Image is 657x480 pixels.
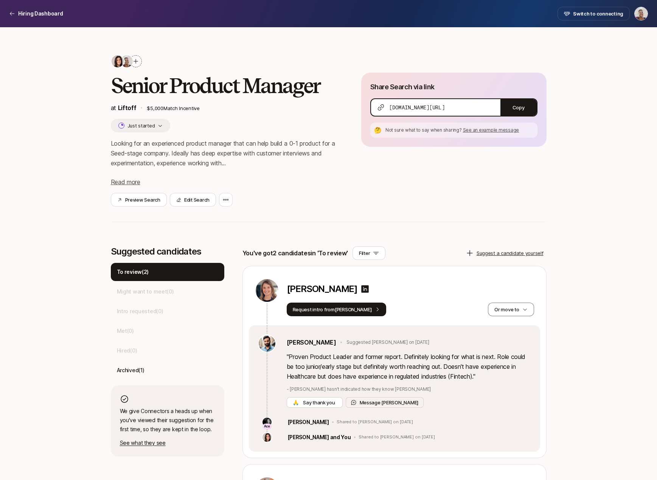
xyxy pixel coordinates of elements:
[120,438,215,447] p: See what they see
[117,326,134,336] p: Met ( 0 )
[120,407,215,434] p: We give Connectors a heads up when you've viewed their suggestion for the first time, so they are...
[118,104,137,112] span: Liftoff
[287,284,357,294] p: [PERSON_NAME]
[111,246,224,257] p: Suggested candidates
[256,279,278,302] img: 9c0179f1_9733_4808_aec3_bba3e53e0273.jpg
[389,104,445,111] span: [DOMAIN_NAME][URL]
[635,7,648,20] img: Janelle Bradley
[111,178,140,186] span: Read more
[287,397,343,408] button: 🙏 Say thank you
[573,10,623,17] span: Switch to connecting
[18,9,63,18] p: Hiring Dashboard
[242,248,348,258] p: You've got 2 candidates in 'To review'
[477,249,544,257] p: Suggest a candidate yourself
[293,399,299,406] span: 🙏
[287,303,387,316] button: Request intro from[PERSON_NAME]
[287,352,531,381] p: " Proven Product Leader and former report. Definitely looking for what is next. Role could be too...
[264,424,270,429] p: Ace
[500,99,537,116] button: Copy
[111,193,167,207] button: Preview Search
[488,303,534,316] button: Or move to
[262,433,272,442] img: 71d7b91d_d7cb_43b4_a7ea_a9b2f2cc6e03.jpg
[111,74,337,97] h2: Senior Product Manager
[385,127,534,134] p: Not sure what to say when sharing?
[259,335,275,352] img: 407de850_77b5_4b3d_9afd_7bcde05681ca.jpg
[117,366,144,375] p: Archived ( 1 )
[370,82,435,92] p: Share Search via link
[117,346,137,355] p: Hired ( 0 )
[111,119,171,132] button: Just started
[287,337,336,347] a: [PERSON_NAME]
[346,397,424,408] button: Message [PERSON_NAME]
[111,103,137,113] p: at
[337,419,413,425] p: Shared to [PERSON_NAME] on [DATE]
[359,435,435,440] p: Shared to [PERSON_NAME] on [DATE]
[558,7,630,20] button: Switch to connecting
[634,7,648,20] button: Janelle Bradley
[301,399,336,406] span: Say thank you
[147,104,337,112] p: $5,000 Match Incentive
[262,418,272,427] img: 1f3675ea_702b_40b2_8d70_615ff8601581.jpg
[463,127,519,133] span: See an example message
[112,55,124,67] img: 71d7b91d_d7cb_43b4_a7ea_a9b2f2cc6e03.jpg
[353,246,385,260] button: Filter
[121,55,133,67] img: dbb69939_042d_44fe_bb10_75f74df84f7f.jpg
[373,126,382,135] div: 🤔
[111,138,337,168] p: Looking for an experienced product manager that can help build a 0-1 product for a Seed-stage com...
[287,418,329,427] p: [PERSON_NAME]
[346,339,429,346] p: Suggested [PERSON_NAME] on [DATE]
[287,433,351,442] p: [PERSON_NAME] and You
[117,287,174,296] p: Might want to meet ( 0 )
[287,386,531,393] p: - [PERSON_NAME] hasn't indicated how they know [PERSON_NAME]
[170,193,216,207] button: Edit Search
[117,307,163,316] p: Intro requested ( 0 )
[117,267,149,277] p: To review ( 2 )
